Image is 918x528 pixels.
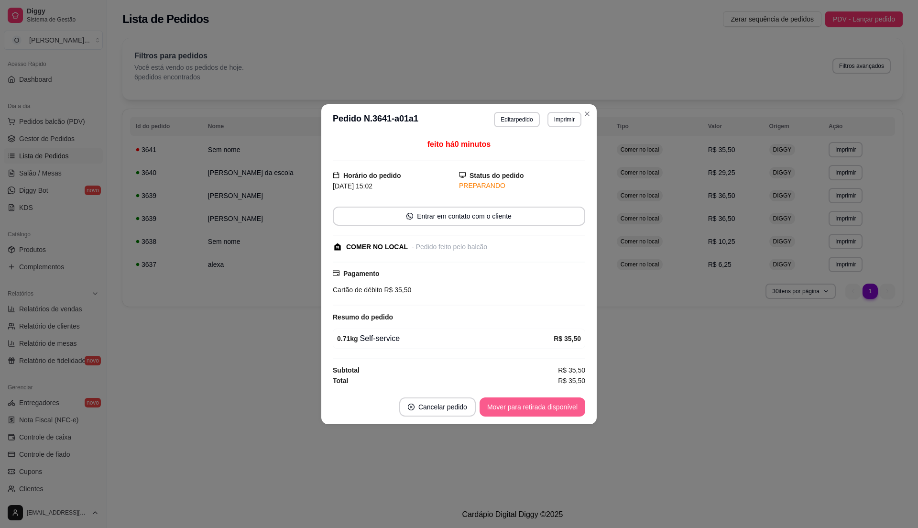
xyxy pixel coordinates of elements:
span: feito há 0 minutos [427,140,491,148]
div: - Pedido feito pelo balcão [412,242,487,252]
span: R$ 35,50 [558,365,585,375]
strong: Subtotal [333,366,360,374]
strong: Resumo do pedido [333,313,393,321]
span: Cartão de débito [333,286,382,294]
span: whats-app [406,213,413,220]
strong: 0.71 kg [337,335,358,342]
span: R$ 35,50 [382,286,412,294]
span: R$ 35,50 [558,375,585,386]
h3: Pedido N. 3641-a01a1 [333,112,418,127]
strong: Horário do pedido [343,172,401,179]
span: close-circle [408,404,415,410]
span: calendar [333,172,339,178]
strong: Status do pedido [470,172,524,179]
button: Imprimir [547,112,581,127]
div: Self-service [337,333,554,344]
button: Close [579,106,595,121]
button: close-circleCancelar pedido [399,397,476,417]
span: credit-card [333,270,339,276]
strong: Pagamento [343,270,379,277]
button: Mover para retirada disponível [480,397,585,417]
button: whats-appEntrar em contato com o cliente [333,207,585,226]
button: Editarpedido [494,112,539,127]
div: PREPARANDO [459,181,585,191]
span: [DATE] 15:02 [333,182,372,190]
div: COMER NO LOCAL [346,242,408,252]
span: desktop [459,172,466,178]
strong: R$ 35,50 [554,335,581,342]
strong: Total [333,377,348,385]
